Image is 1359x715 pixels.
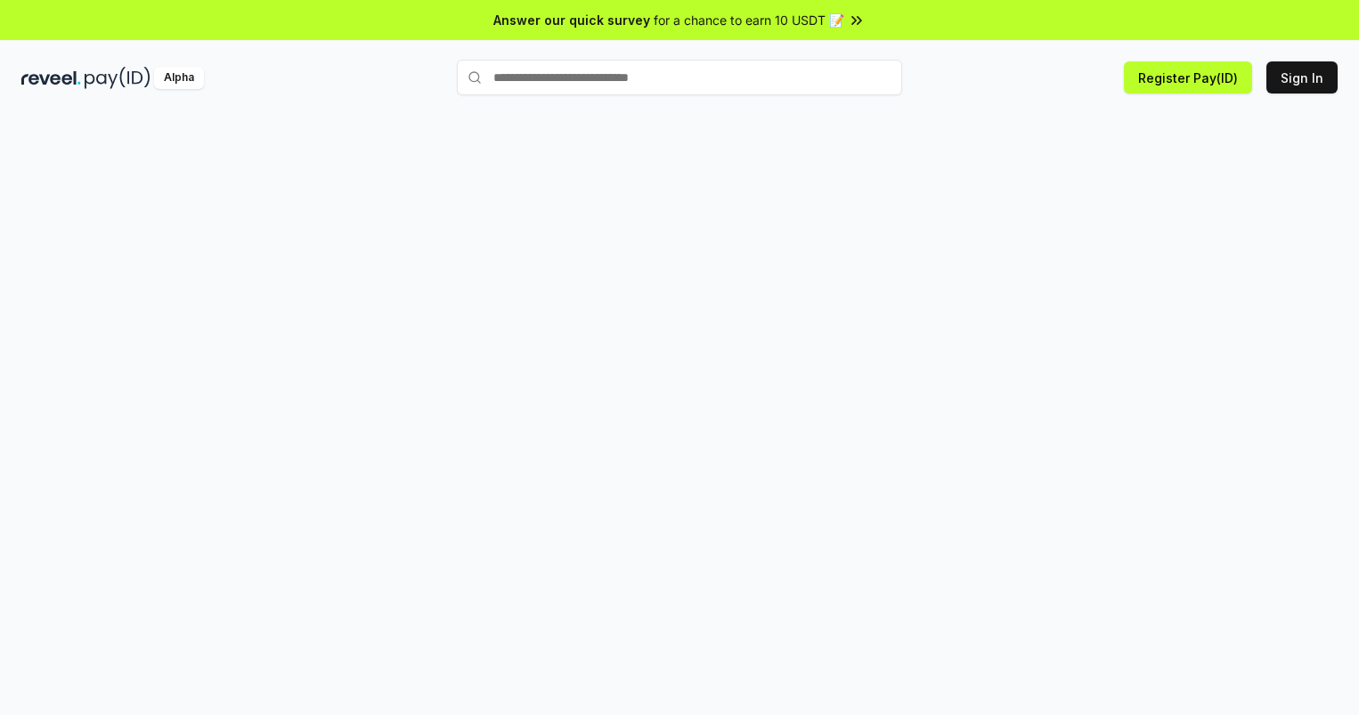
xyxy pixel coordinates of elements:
[1266,61,1338,93] button: Sign In
[654,11,844,29] span: for a chance to earn 10 USDT 📝
[1124,61,1252,93] button: Register Pay(ID)
[85,67,151,89] img: pay_id
[493,11,650,29] span: Answer our quick survey
[21,67,81,89] img: reveel_dark
[154,67,204,89] div: Alpha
